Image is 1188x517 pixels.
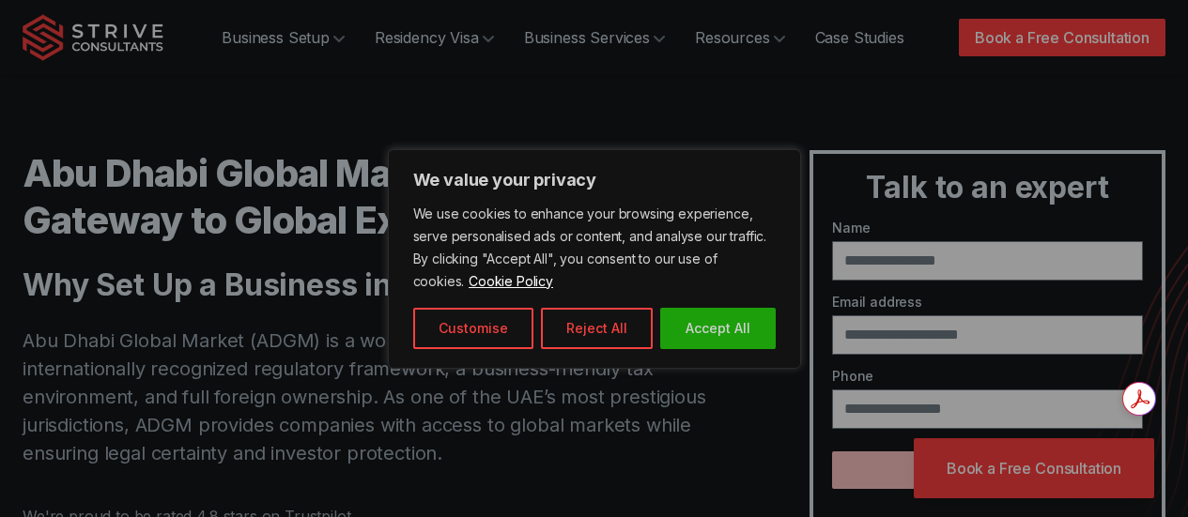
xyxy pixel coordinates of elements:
[413,203,776,293] p: We use cookies to enhance your browsing experience, serve personalised ads or content, and analys...
[413,169,776,191] p: We value your privacy
[541,308,653,349] button: Reject All
[660,308,776,349] button: Accept All
[413,308,533,349] button: Customise
[468,272,554,290] a: Cookie Policy
[388,149,801,369] div: We value your privacy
